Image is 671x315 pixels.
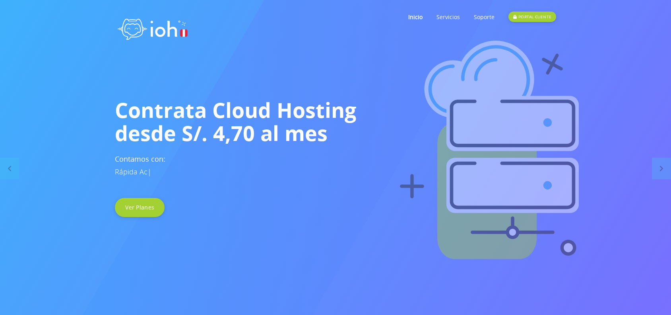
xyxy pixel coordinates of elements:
[408,1,423,33] a: Inicio
[115,167,147,176] span: Rápida Ac
[508,12,556,22] div: PORTAL CLIENTE
[147,167,151,176] span: |
[115,98,556,145] h1: Contrata Cloud Hosting desde S/. 4,70 al mes
[115,153,556,178] h3: Contamos con:
[474,1,495,33] a: Soporte
[115,198,165,217] a: Ver Planes
[115,10,190,45] img: logo ioh
[508,1,556,33] a: PORTAL CLIENTE
[436,1,460,33] a: Servicios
